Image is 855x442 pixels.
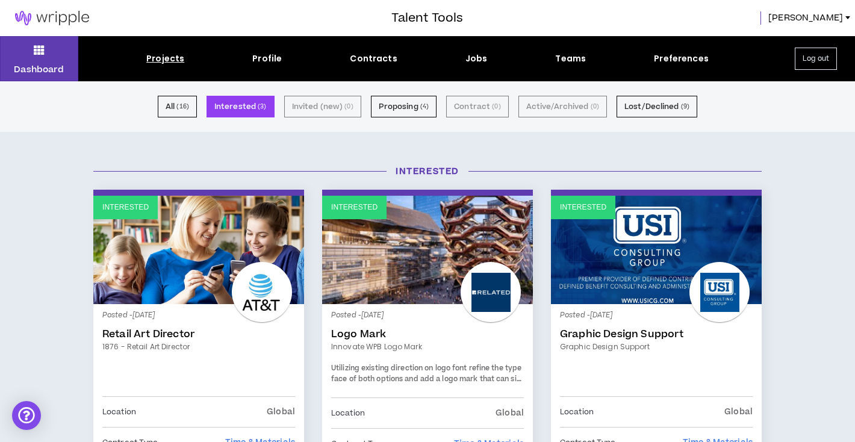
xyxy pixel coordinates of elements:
[267,405,295,419] p: Global
[465,52,488,65] div: Jobs
[795,48,837,70] button: Log out
[12,401,41,430] div: Open Intercom Messenger
[420,101,429,112] small: ( 4 )
[331,363,521,394] span: Utilizing existing direction on logo font refine the type face of both options and add a logo mar...
[768,11,843,25] span: [PERSON_NAME]
[654,52,709,65] div: Preferences
[555,52,586,65] div: Teams
[560,405,594,419] p: Location
[331,310,524,321] p: Posted - [DATE]
[681,101,689,112] small: ( 9 )
[391,9,463,27] h3: Talent Tools
[93,196,304,304] a: Interested
[551,196,762,304] a: Interested
[496,406,524,420] p: Global
[102,328,295,340] a: Retail Art Director
[560,310,753,321] p: Posted - [DATE]
[258,101,266,112] small: ( 3 )
[591,101,599,112] small: ( 0 )
[102,341,295,352] a: 1876 - Retail Art Director
[102,202,149,213] p: Interested
[331,328,524,340] a: Logo Mark
[331,202,378,213] p: Interested
[14,63,64,76] p: Dashboard
[158,96,197,117] button: All (16)
[331,406,365,420] p: Location
[371,96,437,117] button: Proposing (4)
[560,328,753,340] a: Graphic Design Support
[284,96,361,117] button: Invited (new) (0)
[176,101,189,112] small: ( 16 )
[344,101,353,112] small: ( 0 )
[84,165,771,178] h3: Interested
[560,341,753,352] a: Graphic Design Support
[724,405,753,419] p: Global
[207,96,275,117] button: Interested (3)
[331,341,524,352] a: Innovate WPB Logo Mark
[350,52,397,65] div: Contracts
[322,196,533,304] a: Interested
[102,405,136,419] p: Location
[102,310,295,321] p: Posted - [DATE]
[492,101,500,112] small: ( 0 )
[446,96,508,117] button: Contract (0)
[252,52,282,65] div: Profile
[617,96,697,117] button: Lost/Declined (9)
[560,202,606,213] p: Interested
[518,96,607,117] button: Active/Archived (0)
